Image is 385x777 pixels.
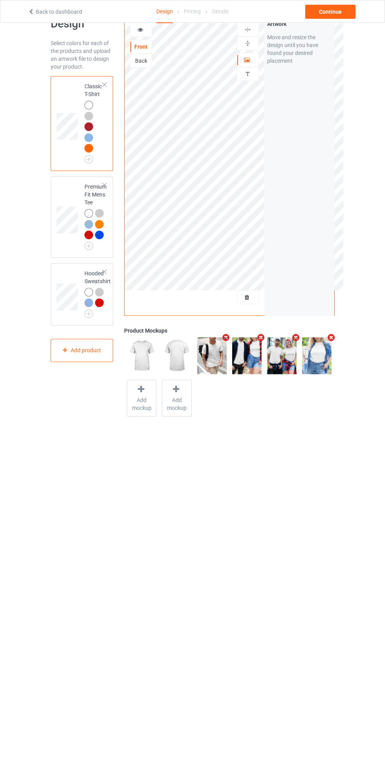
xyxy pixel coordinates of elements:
[267,337,297,374] img: regular.jpg
[84,155,93,164] img: svg+xml;base64,PD94bWwgdmVyc2lvbj0iMS4wIiBlbmNvZGluZz0iVVRGLTgiPz4KPHN2ZyB3aWR0aD0iMjJweCIgaGVpZ2...
[51,76,114,171] div: Classic T-Shirt
[184,0,201,22] div: Pricing
[127,337,156,374] img: regular.jpg
[84,242,93,250] img: svg+xml;base64,PD94bWwgdmVyc2lvbj0iMS4wIiBlbmNvZGluZz0iVVRGLTgiPz4KPHN2ZyB3aWR0aD0iMjJweCIgaGVpZ2...
[156,0,173,23] div: Design
[212,0,229,22] div: Details
[267,33,332,65] div: Move and resize the design until you have found your desired placement
[162,380,191,417] div: Add mockup
[130,57,152,65] div: Back
[84,309,93,318] img: svg+xml;base64,PD94bWwgdmVyc2lvbj0iMS4wIiBlbmNvZGluZz0iVVRGLTgiPz4KPHN2ZyB3aWR0aD0iMjJweCIgaGVpZ2...
[84,269,111,315] div: Hooded Sweatshirt
[221,333,231,342] i: Remove mockup
[197,337,227,374] img: regular.jpg
[84,82,103,161] div: Classic T-Shirt
[130,43,152,51] div: Front
[305,5,356,19] div: Continue
[51,39,114,71] div: Select colors for each of the products and upload an artwork file to design your product.
[51,263,114,326] div: Hooded Sweatshirt
[291,333,301,342] i: Remove mockup
[162,337,191,374] img: regular.jpg
[127,380,156,417] div: Add mockup
[244,70,251,78] img: svg%3E%0A
[302,337,332,374] img: regular.jpg
[127,396,156,412] span: Add mockup
[84,183,106,247] div: Premium Fit Mens Tee
[232,337,262,374] img: regular.jpg
[244,40,251,47] img: svg%3E%0A
[162,396,191,412] span: Add mockup
[326,333,336,342] i: Remove mockup
[51,17,114,31] h1: Design
[267,20,332,28] div: Artwork
[124,327,334,335] div: Product Mockups
[256,333,266,342] i: Remove mockup
[51,339,114,362] div: Add product
[51,177,114,258] div: Premium Fit Mens Tee
[28,9,82,15] a: Back to dashboard
[244,26,251,33] img: svg%3E%0A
